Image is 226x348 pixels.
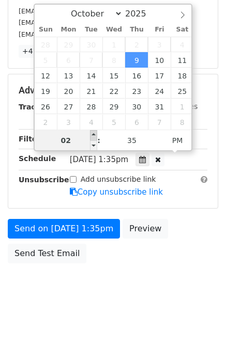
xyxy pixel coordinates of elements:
[148,37,171,52] span: October 3, 2025
[81,174,156,185] label: Add unsubscribe link
[19,154,56,163] strong: Schedule
[80,52,102,68] span: October 7, 2025
[57,37,80,52] span: September 29, 2025
[102,99,125,114] span: October 29, 2025
[148,99,171,114] span: October 31, 2025
[80,99,102,114] span: October 28, 2025
[102,83,125,99] span: October 22, 2025
[57,83,80,99] span: October 20, 2025
[148,68,171,83] span: October 17, 2025
[70,155,128,164] span: [DATE] 1:35pm
[80,68,102,83] span: October 14, 2025
[57,26,80,33] span: Mon
[125,83,148,99] span: October 23, 2025
[125,37,148,52] span: October 2, 2025
[19,103,53,111] strong: Tracking
[19,19,134,26] small: [EMAIL_ADDRESS][DOMAIN_NAME]
[35,37,57,52] span: September 28, 2025
[35,99,57,114] span: October 26, 2025
[123,9,160,19] input: Year
[70,187,163,197] a: Copy unsubscribe link
[35,114,57,130] span: November 2, 2025
[57,99,80,114] span: October 27, 2025
[35,26,57,33] span: Sun
[19,7,134,15] small: [EMAIL_ADDRESS][DOMAIN_NAME]
[102,37,125,52] span: October 1, 2025
[148,114,171,130] span: November 7, 2025
[123,219,168,239] a: Preview
[35,68,57,83] span: October 12, 2025
[80,83,102,99] span: October 21, 2025
[35,52,57,68] span: October 5, 2025
[19,135,45,143] strong: Filters
[171,37,193,52] span: October 4, 2025
[171,99,193,114] span: November 1, 2025
[171,114,193,130] span: November 8, 2025
[174,298,226,348] iframe: Chat Widget
[171,26,193,33] span: Sat
[35,83,57,99] span: October 19, 2025
[125,68,148,83] span: October 16, 2025
[8,244,86,263] a: Send Test Email
[35,130,98,151] input: Hour
[125,26,148,33] span: Thu
[80,114,102,130] span: November 4, 2025
[102,114,125,130] span: November 5, 2025
[100,130,163,151] input: Minute
[19,176,69,184] strong: Unsubscribe
[8,219,120,239] a: Send on [DATE] 1:35pm
[19,85,207,96] h5: Advanced
[19,45,62,58] a: +47 more
[125,99,148,114] span: October 30, 2025
[97,130,100,151] span: :
[57,114,80,130] span: November 3, 2025
[102,68,125,83] span: October 15, 2025
[171,68,193,83] span: October 18, 2025
[102,26,125,33] span: Wed
[80,26,102,33] span: Tue
[102,52,125,68] span: October 8, 2025
[171,83,193,99] span: October 25, 2025
[163,130,192,151] span: Click to toggle
[125,114,148,130] span: November 6, 2025
[148,83,171,99] span: October 24, 2025
[125,52,148,68] span: October 9, 2025
[148,26,171,33] span: Fri
[80,37,102,52] span: September 30, 2025
[57,52,80,68] span: October 6, 2025
[171,52,193,68] span: October 11, 2025
[57,68,80,83] span: October 13, 2025
[148,52,171,68] span: October 10, 2025
[19,30,134,38] small: [EMAIL_ADDRESS][DOMAIN_NAME]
